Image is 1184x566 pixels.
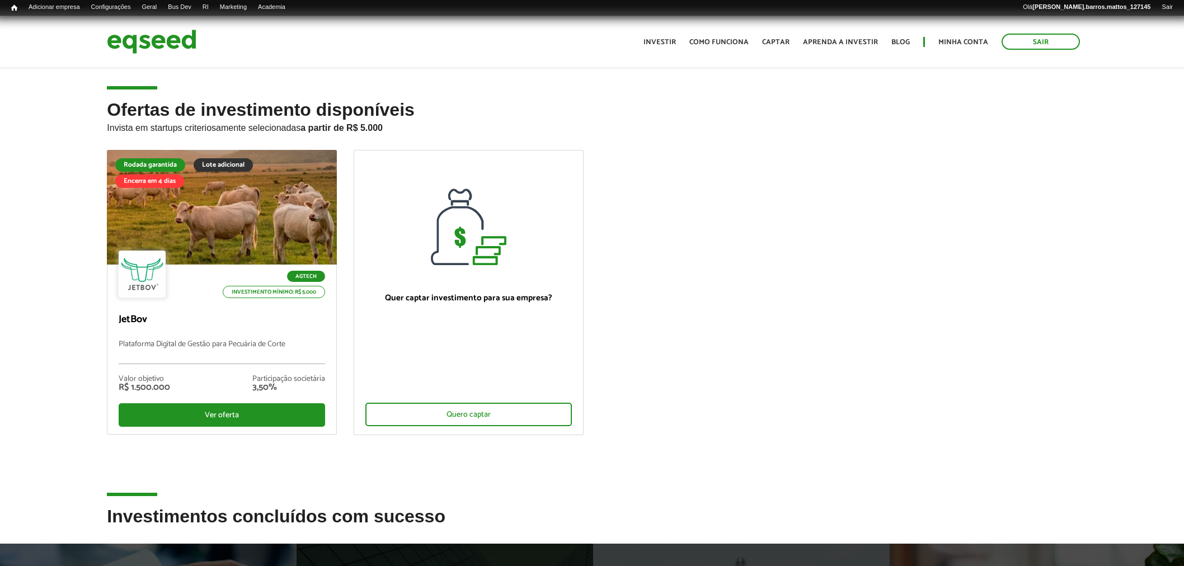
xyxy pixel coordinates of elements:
a: Quer captar investimento para sua empresa? Quero captar [354,150,584,435]
a: Investir [643,39,676,46]
strong: a partir de R$ 5.000 [300,123,383,133]
div: Participação societária [252,375,325,383]
a: Rodada garantida Lote adicional Encerra em 4 dias Agtech Investimento mínimo: R$ 5.000 JetBov Pla... [107,150,337,435]
div: Rodada garantida [115,158,185,172]
p: Agtech [287,271,325,282]
a: Bus Dev [162,3,197,12]
div: Valor objetivo [119,375,170,383]
a: Blog [891,39,910,46]
p: Quer captar investimento para sua empresa? [365,293,572,303]
a: Minha conta [938,39,988,46]
h2: Investimentos concluídos com sucesso [107,507,1077,543]
a: Início [6,3,23,13]
span: Início [11,4,17,12]
a: Marketing [214,3,252,12]
div: Ver oferta [119,403,325,427]
div: Quero captar [365,403,572,426]
a: Adicionar empresa [23,3,86,12]
a: Como funciona [689,39,749,46]
p: Plataforma Digital de Gestão para Pecuária de Corte [119,340,325,364]
img: EqSeed [107,27,196,56]
a: Academia [252,3,291,12]
div: R$ 1.500.000 [119,383,170,392]
a: Olá[PERSON_NAME].barros.mattos_127145 [1017,3,1156,12]
strong: [PERSON_NAME].barros.mattos_127145 [1032,3,1150,10]
p: Investimento mínimo: R$ 5.000 [223,286,325,298]
h2: Ofertas de investimento disponíveis [107,100,1077,150]
a: Captar [762,39,790,46]
a: Sair [1156,3,1178,12]
p: JetBov [119,314,325,326]
a: Sair [1002,34,1080,50]
div: Lote adicional [194,158,253,172]
div: Encerra em 4 dias [115,174,184,188]
a: Aprenda a investir [803,39,878,46]
div: 3,50% [252,383,325,392]
p: Invista em startups criteriosamente selecionadas [107,120,1077,133]
a: Configurações [86,3,137,12]
a: Geral [136,3,162,12]
a: RI [197,3,214,12]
